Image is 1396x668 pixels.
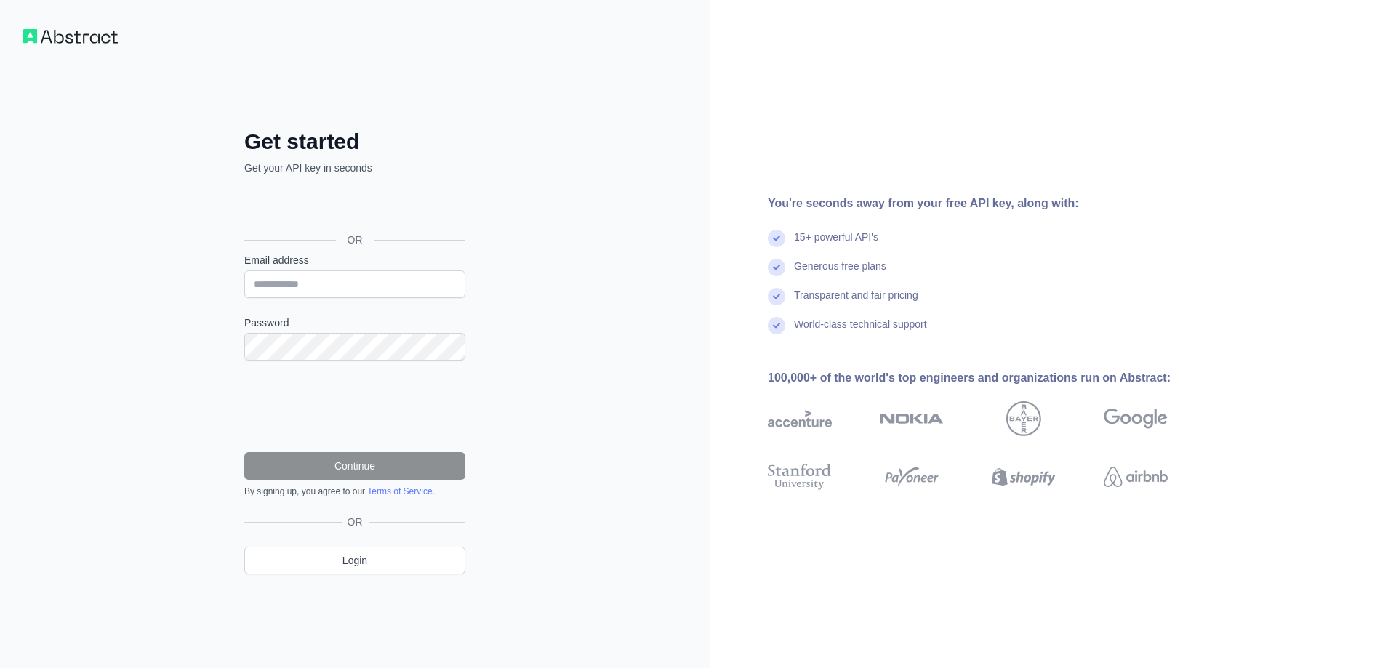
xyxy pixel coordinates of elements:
iframe: Button na Mag-sign in gamit ang Google [237,191,470,223]
img: nokia [880,401,944,436]
a: Terms of Service [367,486,432,496]
img: payoneer [880,461,944,493]
div: Generous free plans [794,259,886,288]
a: Login [244,547,465,574]
div: Transparent and fair pricing [794,288,918,317]
div: World-class technical support [794,317,927,346]
h2: Get started [244,129,465,155]
label: Email address [244,253,465,267]
p: Get your API key in seconds [244,161,465,175]
iframe: reCAPTCHA [244,378,465,435]
img: stanford university [768,461,832,493]
div: By signing up, you agree to our . [244,486,465,497]
img: check mark [768,230,785,247]
img: check mark [768,288,785,305]
img: check mark [768,259,785,276]
img: check mark [768,317,785,334]
img: accenture [768,401,832,436]
div: 15+ powerful API's [794,230,878,259]
div: You're seconds away from your free API key, along with: [768,195,1214,212]
label: Password [244,315,465,330]
img: google [1104,401,1168,436]
img: shopify [992,461,1056,493]
img: bayer [1006,401,1041,436]
span: OR [342,515,369,529]
div: 100,000+ of the world's top engineers and organizations run on Abstract: [768,369,1214,387]
img: Workflow [23,29,118,44]
span: OR [336,233,374,247]
img: airbnb [1104,461,1168,493]
button: Continue [244,452,465,480]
